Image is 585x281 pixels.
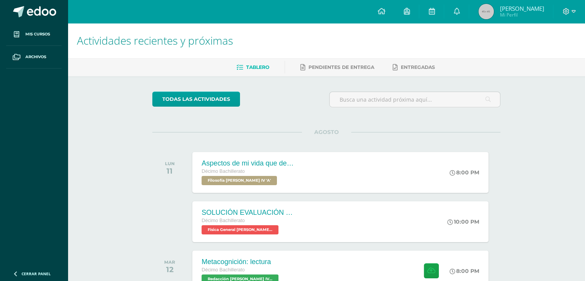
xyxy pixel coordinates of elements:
a: Tablero [237,61,269,74]
img: 45x45 [478,4,494,19]
div: 12 [164,265,175,274]
span: Tablero [246,64,269,70]
span: Archivos [25,54,46,60]
span: Actividades recientes y próximas [77,33,233,48]
a: Pendientes de entrega [300,61,374,74]
div: 10:00 PM [447,218,479,225]
span: Décimo Bachillerato [202,169,245,174]
a: todas las Actividades [152,92,240,107]
div: 11 [165,166,175,176]
div: Aspectos de mi vida que debo cambiar. [202,159,294,167]
span: [PERSON_NAME] [500,5,544,12]
span: AGOSTO [302,129,351,135]
a: Archivos [6,46,62,69]
div: 8:00 PM [450,169,479,176]
a: Entregadas [393,61,435,74]
div: MAR [164,259,175,265]
span: Décimo Bachillerato [202,218,245,223]
a: Mis cursos [6,23,62,46]
div: 8:00 PM [450,268,479,274]
span: Filosofía Bach IV 'A' [202,176,277,185]
div: LUN [165,161,175,166]
input: Busca una actividad próxima aquí... [330,92,500,107]
span: Pendientes de entrega [308,64,374,70]
span: Mi Perfil [500,12,544,18]
div: Metacognición: lectura [202,258,280,266]
span: Física General Bach IV 'A' [202,225,278,234]
span: Cerrar panel [22,271,51,276]
span: Mis cursos [25,31,50,37]
span: Entregadas [401,64,435,70]
span: Décimo Bachillerato [202,267,245,273]
div: SOLUCIÓN EVALUACIÓN FINAL U3 [202,209,294,217]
